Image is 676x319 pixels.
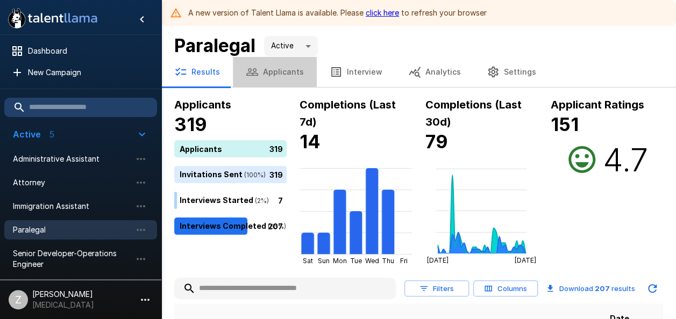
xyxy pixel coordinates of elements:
[269,169,283,180] p: 319
[317,57,395,87] button: Interview
[426,256,448,264] tspan: [DATE]
[300,98,396,128] b: Completions (Last 7d)
[473,280,538,297] button: Columns
[174,34,255,56] b: Paralegal
[350,257,362,265] tspan: Tue
[551,98,644,111] b: Applicant Ratings
[318,257,330,265] tspan: Sun
[188,3,487,23] div: A new version of Talent Llama is available. Please to refresh your browser
[264,36,318,56] div: Active
[551,113,579,135] b: 151
[174,113,207,135] b: 319
[515,256,536,264] tspan: [DATE]
[269,143,283,154] p: 319
[366,8,399,17] a: click here
[233,57,317,87] button: Applicants
[174,98,231,111] b: Applicants
[382,257,394,265] tspan: Thu
[542,278,639,299] button: Download 207 results
[595,284,610,293] b: 207
[400,257,408,265] tspan: Fri
[404,280,469,297] button: Filters
[642,278,663,299] button: Updated Today - 10:27 AM
[300,130,321,153] b: 14
[425,98,522,128] b: Completions (Last 30d)
[278,194,283,206] p: 7
[161,57,233,87] button: Results
[333,257,347,265] tspan: Mon
[425,130,448,153] b: 79
[474,57,549,87] button: Settings
[303,257,313,265] tspan: Sat
[395,57,474,87] button: Analytics
[365,257,379,265] tspan: Wed
[602,140,647,179] h2: 4.7
[268,220,283,231] p: 207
